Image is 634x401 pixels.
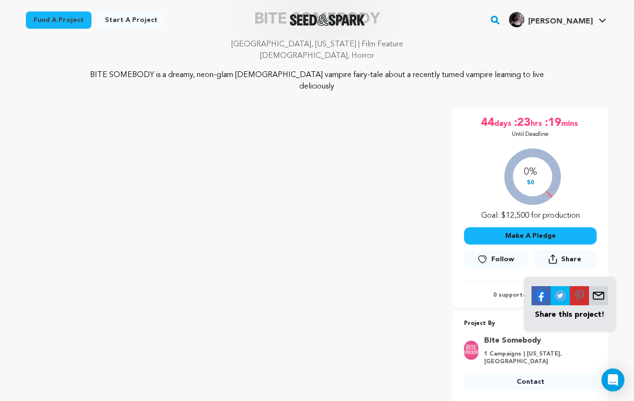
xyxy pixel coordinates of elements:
[290,14,365,26] a: Seed&Spark Homepage
[26,50,608,62] p: [DEMOGRAPHIC_DATA], Horror
[561,115,580,131] span: mins
[570,286,589,305] img: Seed&Spark Pinterest Icon
[507,10,608,27] a: Sara D.'s Profile
[290,14,365,26] img: Seed&Spark Logo Dark Mode
[509,12,524,27] img: dcfd39aee9c0aac8.jpg
[544,115,561,131] span: :19
[464,291,597,299] p: 0 supporters | followers
[26,39,608,50] p: [GEOGRAPHIC_DATA], [US_STATE] | Film Feature
[601,368,624,391] div: Open Intercom Messenger
[532,309,608,321] p: Share this project!
[494,115,513,131] span: days
[464,227,597,245] button: Make A Pledge
[464,318,597,329] p: Project By
[484,350,591,366] p: 1 Campaigns | [US_STATE], [GEOGRAPHIC_DATA]
[509,12,593,27] div: Sara D.'s Profile
[532,286,551,305] img: Seed&Spark Facebook Icon
[589,286,608,305] img: Seed&Spark Envelope Icon
[464,251,527,268] button: Follow
[561,255,581,264] span: Share
[481,115,494,131] span: 44
[551,286,570,305] img: Seed&Spark Twitter Icon
[491,255,514,264] span: Follow
[528,18,593,25] span: [PERSON_NAME]
[97,11,165,29] a: Start a project
[507,10,608,30] span: Sara D.'s Profile
[531,115,544,131] span: hrs
[484,335,591,346] a: Goto Bite Somebody profile
[84,69,550,92] p: BITE SOMEBODY is a dreamy, neon-glam [DEMOGRAPHIC_DATA] vampire fairy-tale about a recently turne...
[533,250,597,268] button: Share
[533,250,597,272] span: Share
[512,131,549,138] p: Until Deadline
[464,341,478,360] img: 7ee66679177e1182.png
[464,373,597,390] a: Contact
[26,11,91,29] a: Fund a project
[513,115,531,131] span: :23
